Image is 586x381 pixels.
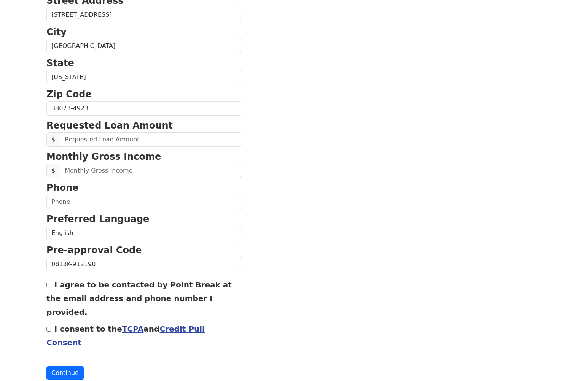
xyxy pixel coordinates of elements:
input: Zip Code [46,101,242,116]
p: Monthly Gross Income [46,150,242,164]
strong: Phone [46,183,79,193]
input: Pre-approval Code [46,257,242,271]
input: Requested Loan Amount [60,132,242,147]
strong: Zip Code [46,89,92,100]
strong: City [46,27,67,37]
button: Continue [46,366,84,380]
strong: Pre-approval Code [46,245,142,256]
label: I agree to be contacted by Point Break at the email address and phone number I provided. [46,280,232,317]
input: City [46,39,242,53]
a: TCPA [122,324,144,333]
span: $ [46,132,60,147]
strong: State [46,58,74,68]
strong: Requested Loan Amount [46,120,173,131]
input: Phone [46,195,242,209]
input: Monthly Gross Income [60,164,242,178]
span: $ [46,164,60,178]
input: Street Address [46,8,242,22]
strong: Preferred Language [46,214,149,224]
label: I consent to the and [46,324,205,347]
